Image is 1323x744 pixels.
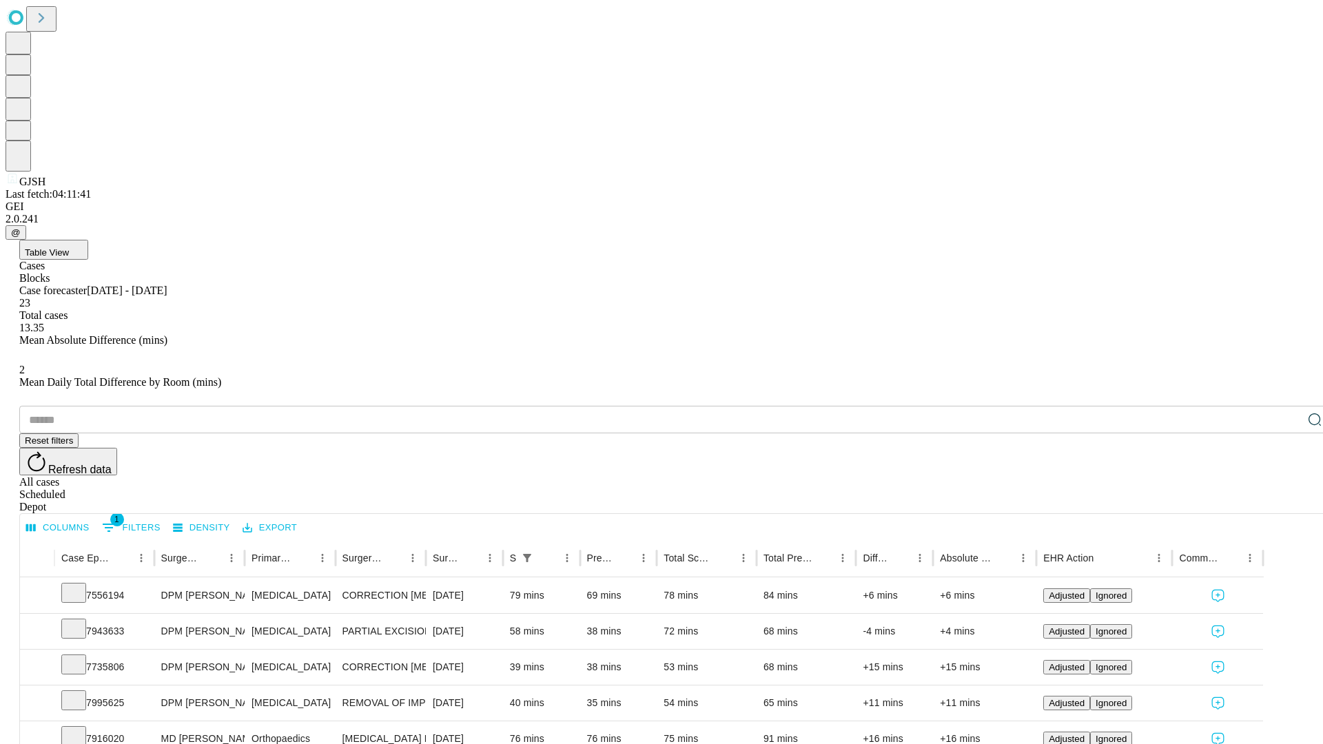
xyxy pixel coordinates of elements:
[19,364,25,375] span: 2
[433,650,496,685] div: [DATE]
[23,517,93,539] button: Select columns
[587,552,614,564] div: Predicted In Room Duration
[1179,552,1219,564] div: Comments
[538,548,557,568] button: Sort
[1043,552,1094,564] div: EHR Action
[222,548,241,568] button: Menu
[252,614,328,649] div: [MEDICAL_DATA]
[1043,588,1090,603] button: Adjusted
[587,614,650,649] div: 38 mins
[61,578,147,613] div: 7556194
[433,578,496,613] div: [DATE]
[510,685,573,721] div: 40 mins
[1096,590,1127,601] span: Ignored
[252,650,328,685] div: [MEDICAL_DATA]
[294,548,313,568] button: Sort
[19,376,221,388] span: Mean Daily Total Difference by Room (mins)
[61,685,147,721] div: 7995625
[664,650,750,685] div: 53 mins
[763,650,850,685] div: 68 mins
[510,614,573,649] div: 58 mins
[763,552,813,564] div: Total Predicted Duration
[461,548,480,568] button: Sort
[342,685,419,721] div: REMOVAL OF IMPLANT DEEP
[763,578,850,613] div: 84 mins
[110,513,124,526] span: 1
[25,247,69,258] span: Table View
[587,578,650,613] div: 69 mins
[863,552,890,564] div: Difference
[1014,548,1033,568] button: Menu
[342,552,382,564] div: Surgery Name
[1096,626,1127,637] span: Ignored
[1090,588,1132,603] button: Ignored
[664,685,750,721] div: 54 mins
[510,578,573,613] div: 79 mins
[587,685,650,721] div: 35 mins
[1095,548,1114,568] button: Sort
[734,548,753,568] button: Menu
[87,285,167,296] span: [DATE] - [DATE]
[763,614,850,649] div: 68 mins
[1043,624,1090,639] button: Adjusted
[863,614,926,649] div: -4 mins
[664,578,750,613] div: 78 mins
[6,200,1317,213] div: GEI
[863,650,926,685] div: +15 mins
[433,552,460,564] div: Surgery Date
[161,650,238,685] div: DPM [PERSON_NAME] [PERSON_NAME]
[6,213,1317,225] div: 2.0.241
[1049,698,1085,708] span: Adjusted
[19,285,87,296] span: Case forecaster
[27,692,48,716] button: Expand
[19,448,117,475] button: Refresh data
[19,433,79,448] button: Reset filters
[517,548,537,568] button: Show filters
[940,685,1029,721] div: +11 mins
[252,552,291,564] div: Primary Service
[161,614,238,649] div: DPM [PERSON_NAME] [PERSON_NAME]
[1049,662,1085,672] span: Adjusted
[342,614,419,649] div: PARTIAL EXCISION PHALANX OF TOE
[833,548,852,568] button: Menu
[19,334,167,346] span: Mean Absolute Difference (mins)
[715,548,734,568] button: Sort
[1043,660,1090,674] button: Adjusted
[25,435,73,446] span: Reset filters
[763,685,850,721] div: 65 mins
[6,188,91,200] span: Last fetch: 04:11:41
[891,548,910,568] button: Sort
[1049,734,1085,744] span: Adjusted
[252,578,328,613] div: [MEDICAL_DATA]
[634,548,653,568] button: Menu
[384,548,403,568] button: Sort
[27,620,48,644] button: Expand
[940,614,1029,649] div: +4 mins
[48,464,112,475] span: Refresh data
[1043,696,1090,710] button: Adjusted
[27,656,48,680] button: Expand
[510,650,573,685] div: 39 mins
[1221,548,1240,568] button: Sort
[587,650,650,685] div: 38 mins
[61,614,147,649] div: 7943633
[252,685,328,721] div: [MEDICAL_DATA]
[910,548,930,568] button: Menu
[161,578,238,613] div: DPM [PERSON_NAME] [PERSON_NAME]
[11,227,21,238] span: @
[1096,734,1127,744] span: Ignored
[6,225,26,240] button: @
[1096,662,1127,672] span: Ignored
[664,614,750,649] div: 72 mins
[161,685,238,721] div: DPM [PERSON_NAME] [PERSON_NAME]
[1090,696,1132,710] button: Ignored
[940,650,1029,685] div: +15 mins
[1049,590,1085,601] span: Adjusted
[517,548,537,568] div: 1 active filter
[1090,624,1132,639] button: Ignored
[19,309,68,321] span: Total cases
[170,517,234,539] button: Density
[27,584,48,608] button: Expand
[814,548,833,568] button: Sort
[994,548,1014,568] button: Sort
